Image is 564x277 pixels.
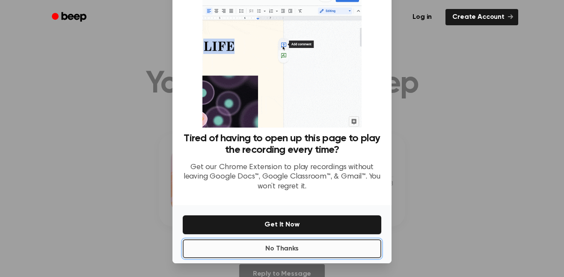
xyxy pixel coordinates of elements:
button: No Thanks [183,239,381,258]
a: Create Account [445,9,518,25]
a: Beep [46,9,94,26]
button: Get It Now [183,215,381,234]
p: Get our Chrome Extension to play recordings without leaving Google Docs™, Google Classroom™, & Gm... [183,163,381,192]
h3: Tired of having to open up this page to play the recording every time? [183,133,381,156]
a: Log in [404,7,440,27]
